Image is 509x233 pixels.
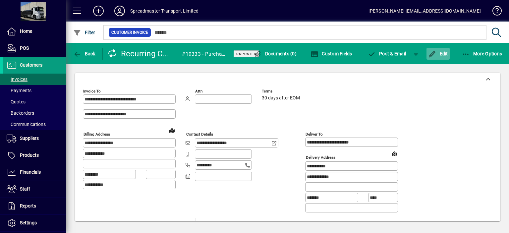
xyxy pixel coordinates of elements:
[20,203,36,208] span: Reports
[130,6,198,16] div: Spreadmaster Transport Limited
[262,89,302,93] span: Terms
[182,49,225,59] div: #10333 - Purchase Order # OJ1629679
[73,51,95,56] span: Back
[20,220,37,225] span: Settings
[3,181,66,198] a: Staff
[365,48,410,60] button: Post & Email
[111,29,148,36] span: Customer Invoice
[3,74,66,85] a: Invoices
[7,88,31,93] span: Payments
[3,164,66,181] a: Financials
[88,5,109,17] button: Add
[66,48,103,60] app-page-header-button: Back
[252,48,298,60] button: Documents (0)
[72,27,97,38] button: Filter
[262,95,300,101] span: 30 days after EOM
[3,130,66,147] a: Suppliers
[206,220,228,225] mat-label: Recurs every
[7,99,26,104] span: Quotes
[462,51,502,56] span: More Options
[20,169,41,175] span: Financials
[72,48,97,60] button: Back
[20,186,30,192] span: Staff
[20,45,29,51] span: POS
[3,23,66,40] a: Home
[109,5,130,17] button: Profile
[379,51,382,56] span: P
[368,6,481,16] div: [PERSON_NAME] [EMAIL_ADDRESS][DOMAIN_NAME]
[306,132,323,137] mat-label: Deliver To
[426,48,450,60] button: Edit
[20,62,42,68] span: Customers
[487,1,501,23] a: Knowledge Base
[20,29,32,34] span: Home
[3,40,66,57] a: POS
[311,51,352,56] span: Custom Fields
[73,30,95,35] span: Filter
[3,215,66,231] a: Settings
[3,85,66,96] a: Payments
[3,107,66,119] a: Backorders
[3,147,66,164] a: Products
[7,77,28,82] span: Invoices
[460,48,504,60] button: More Options
[7,110,34,116] span: Backorders
[167,125,177,136] a: View on map
[368,51,406,56] span: ost & Email
[83,220,101,225] mat-label: Deliver via
[3,119,66,130] a: Communications
[20,136,39,141] span: Suppliers
[254,51,297,56] span: Documents (0)
[7,122,46,127] span: Communications
[3,96,66,107] a: Quotes
[309,48,354,60] button: Custom Fields
[195,89,202,93] mat-label: Attn
[296,220,343,225] mat-label: # of occurrences after this
[20,152,39,158] span: Products
[83,89,101,93] mat-label: Invoice To
[3,198,66,214] a: Reports
[236,52,256,56] span: Unposted
[108,48,169,59] div: Recurring Customer Invoice
[389,148,400,159] a: View on map
[428,51,448,56] span: Edit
